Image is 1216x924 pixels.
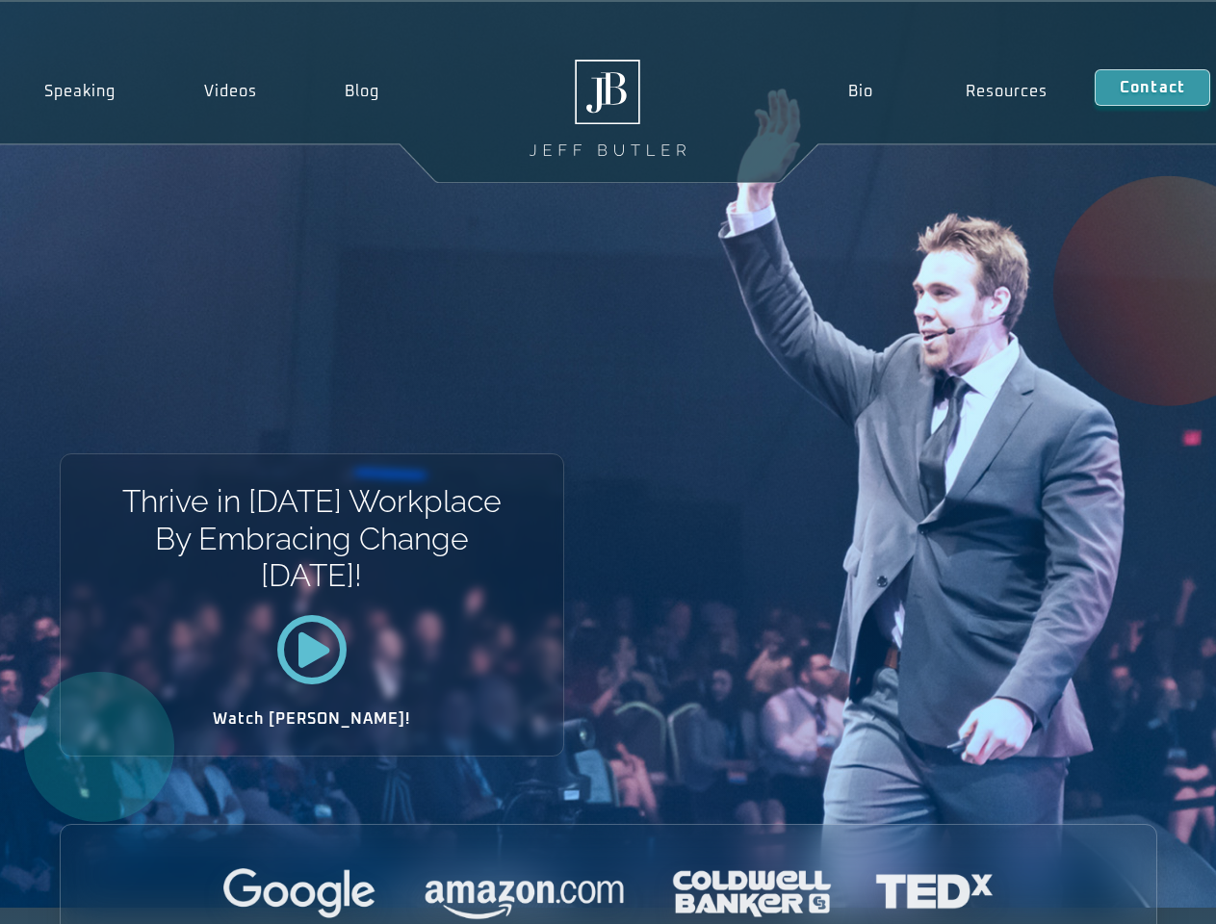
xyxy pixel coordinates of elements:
nav: Menu [801,69,1094,114]
a: Contact [1095,69,1210,106]
a: Videos [160,69,301,114]
a: Blog [300,69,424,114]
span: Contact [1120,80,1185,95]
a: Resources [919,69,1095,114]
h2: Watch [PERSON_NAME]! [128,711,496,727]
h1: Thrive in [DATE] Workplace By Embracing Change [DATE]! [120,483,503,594]
a: Bio [801,69,919,114]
